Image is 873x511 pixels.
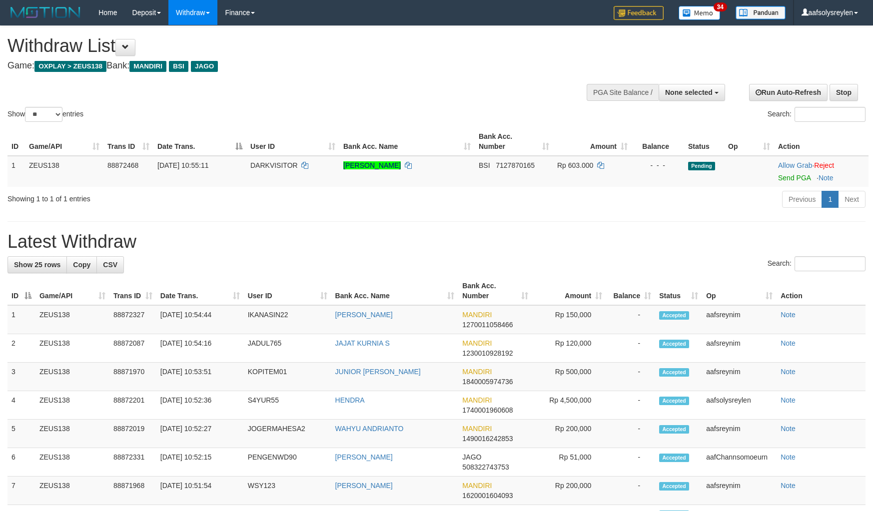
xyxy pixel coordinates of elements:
td: [DATE] 10:53:51 [156,363,244,391]
a: [PERSON_NAME] [335,311,393,319]
th: User ID: activate to sort column ascending [246,127,339,156]
label: Show entries [7,107,83,122]
a: WAHYU ANDRIANTO [335,425,404,433]
span: Copy 1840005974736 to clipboard [462,378,513,386]
span: Copy 1230010928192 to clipboard [462,349,513,357]
button: None selected [659,84,725,101]
span: Accepted [659,482,689,491]
input: Search: [795,256,866,271]
td: 7 [7,477,35,505]
label: Search: [768,256,866,271]
td: · [774,156,869,187]
td: Rp 200,000 [532,477,606,505]
span: 34 [714,2,727,11]
th: Bank Acc. Name: activate to sort column ascending [331,277,459,305]
td: aafsreynim [702,420,777,448]
th: Bank Acc. Name: activate to sort column ascending [339,127,475,156]
td: - [606,334,655,363]
a: Note [781,425,796,433]
td: [DATE] 10:51:54 [156,477,244,505]
a: Note [781,482,796,490]
td: - [606,420,655,448]
td: 1 [7,156,25,187]
h1: Latest Withdraw [7,232,866,252]
a: 1 [822,191,839,208]
img: Button%20Memo.svg [679,6,721,20]
th: Date Trans.: activate to sort column ascending [156,277,244,305]
td: S4YUR55 [244,391,331,420]
td: Rp 200,000 [532,420,606,448]
td: - [606,477,655,505]
span: MANDIRI [129,61,166,72]
td: aafsreynim [702,363,777,391]
select: Showentries [25,107,62,122]
span: MANDIRI [462,368,492,376]
td: - [606,391,655,420]
img: panduan.png [736,6,786,19]
th: Balance [632,127,684,156]
th: Action [777,277,866,305]
th: Bank Acc. Number: activate to sort column ascending [475,127,553,156]
td: [DATE] 10:52:36 [156,391,244,420]
span: Copy [73,261,90,269]
span: · [778,161,814,169]
td: WSY123 [244,477,331,505]
a: Note [781,453,796,461]
td: [DATE] 10:52:15 [156,448,244,477]
td: 5 [7,420,35,448]
a: Note [781,368,796,376]
div: Showing 1 to 1 of 1 entries [7,190,356,204]
span: Rp 603.000 [557,161,593,169]
a: Next [838,191,866,208]
td: Rp 4,500,000 [532,391,606,420]
span: MANDIRI [462,396,492,404]
td: aafsreynim [702,305,777,334]
td: aafChannsomoeurn [702,448,777,477]
td: IKANASIN22 [244,305,331,334]
th: Trans ID: activate to sort column ascending [109,277,156,305]
a: Note [781,339,796,347]
img: Feedback.jpg [614,6,664,20]
a: Stop [830,84,858,101]
th: Trans ID: activate to sort column ascending [103,127,153,156]
span: Pending [688,162,715,170]
td: aafsreynim [702,477,777,505]
th: Bank Acc. Number: activate to sort column ascending [458,277,532,305]
a: Allow Grab [778,161,812,169]
th: Balance: activate to sort column ascending [606,277,655,305]
th: Op: activate to sort column ascending [702,277,777,305]
a: Send PGA [778,174,811,182]
th: Status: activate to sort column ascending [655,277,702,305]
td: ZEUS138 [35,448,109,477]
a: [PERSON_NAME] [335,453,393,461]
td: ZEUS138 [35,391,109,420]
td: ZEUS138 [35,420,109,448]
td: 88872331 [109,448,156,477]
a: HENDRA [335,396,365,404]
span: BSI [479,161,490,169]
a: JAJAT KURNIA S [335,339,390,347]
th: Amount: activate to sort column ascending [532,277,606,305]
td: 88871970 [109,363,156,391]
td: aafsreynim [702,334,777,363]
td: ZEUS138 [25,156,103,187]
span: Copy 1740001960608 to clipboard [462,406,513,414]
a: Show 25 rows [7,256,67,273]
th: User ID: activate to sort column ascending [244,277,331,305]
span: Accepted [659,397,689,405]
td: [DATE] 10:54:16 [156,334,244,363]
td: 88871968 [109,477,156,505]
td: aafsolysreylen [702,391,777,420]
a: CSV [96,256,124,273]
th: Action [774,127,869,156]
span: MANDIRI [462,339,492,347]
span: BSI [169,61,188,72]
th: Game/API: activate to sort column ascending [25,127,103,156]
td: - [606,305,655,334]
span: MANDIRI [462,311,492,319]
td: ZEUS138 [35,334,109,363]
span: Accepted [659,425,689,434]
th: Game/API: activate to sort column ascending [35,277,109,305]
td: PENGENWD90 [244,448,331,477]
span: DARKVISITOR [250,161,298,169]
